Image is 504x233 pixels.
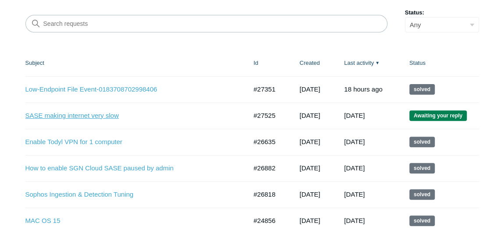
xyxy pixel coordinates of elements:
[409,84,435,95] span: This request has been solved
[401,50,479,76] th: Status
[344,60,374,66] a: Last activity▼
[344,85,383,93] time: 08/19/2025, 20:02
[299,138,320,145] time: 07/22/2025, 12:39
[25,216,234,226] a: MAC OS 15
[299,217,320,224] time: 05/13/2025, 17:12
[25,111,234,121] a: SASE making internet very slow
[409,189,435,200] span: This request has been solved
[245,155,291,181] td: #26882
[409,110,467,121] span: We are waiting for you to respond
[299,191,320,198] time: 07/28/2025, 13:29
[245,50,291,76] th: Id
[409,215,435,226] span: This request has been solved
[25,163,234,173] a: How to enable SGN Cloud SASE paused by admin
[25,15,387,32] input: Search requests
[299,85,320,93] time: 08/12/2025, 13:31
[344,217,365,224] time: 06/25/2025, 20:02
[245,129,291,155] td: #26635
[409,137,435,147] span: This request has been solved
[25,85,234,95] a: Low-Endpoint File Event-0183708702998406
[25,137,234,147] a: Enable Todyl VPN for 1 computer
[344,138,365,145] time: 08/18/2025, 14:03
[344,191,365,198] time: 08/05/2025, 20:02
[375,60,380,66] span: ▼
[344,112,365,119] time: 08/19/2025, 14:12
[405,8,479,17] label: Status:
[299,164,320,172] time: 07/30/2025, 13:52
[25,50,245,76] th: Subject
[245,102,291,129] td: #27525
[299,112,320,119] time: 08/19/2025, 11:32
[299,60,319,66] a: Created
[25,190,234,200] a: Sophos Ingestion & Detection Tuning
[245,181,291,208] td: #26818
[344,164,365,172] time: 08/12/2025, 12:02
[409,163,435,173] span: This request has been solved
[245,76,291,102] td: #27351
